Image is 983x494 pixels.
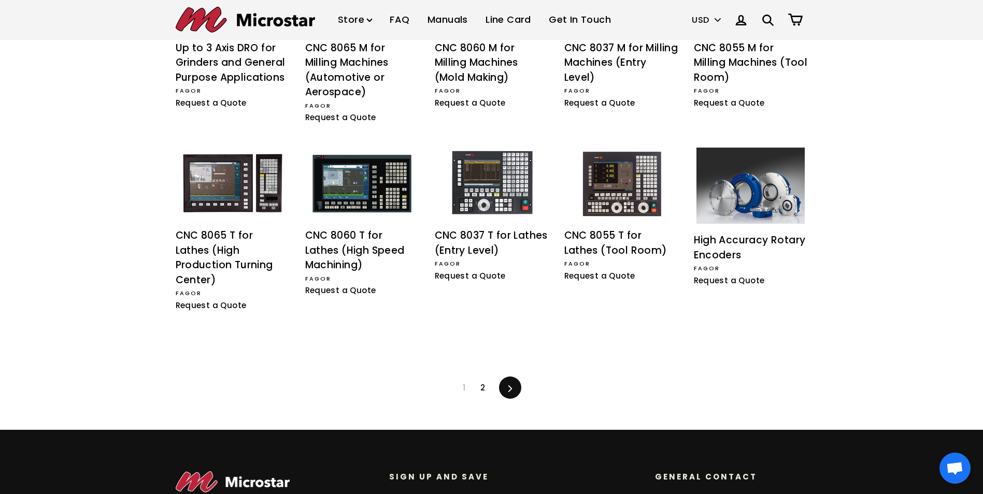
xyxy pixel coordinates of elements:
span: Request a Quote [305,112,376,123]
a: CNC 8037 T for Lathes (Entry Level) CNC 8037 T for Lathes (Entry Level) Fagor Request a Quote [435,148,549,285]
a: Line Card [478,5,539,35]
img: Microstar Electronics [176,7,315,33]
img: Microstar Electronics [176,471,290,492]
img: CNC 8037 T for Lathes (Entry Level) [437,148,546,220]
a: FAQ [382,5,417,35]
div: CNC 8060 T for Lathes (High Speed Machining) [305,228,419,273]
p: Sign up and save [389,471,639,482]
div: Fagor [176,86,290,96]
div: CNC 8060 M for Milling Machines (Mold Making) [435,41,549,85]
span: Request a Quote [435,270,506,281]
div: Fagor [435,259,549,269]
div: Fagor [176,289,290,298]
span: Request a Quote [694,275,765,286]
div: CNC 8055 M for Milling Machines (Tool Room) [694,41,808,85]
div: Fagor [305,101,419,111]
span: 1 [457,380,472,396]
div: High Accuracy Rotary Encoders [694,233,808,263]
div: Fagor [305,274,419,284]
span: Request a Quote [564,270,635,281]
span: Request a Quote [305,285,376,296]
span: Request a Quote [176,300,247,311]
div: Fagor [694,86,808,96]
img: CNC 8065 T for Lathes (High Production Turning Center) [178,148,287,220]
div: CNC 8037 T for Lathes (Entry Level) [435,228,549,258]
span: Request a Quote [564,97,635,108]
a: Store [330,5,380,35]
div: CNC 8065 M for Milling Machines (Automotive or Aerospace) [305,41,419,100]
img: CNC 8060 T for Lathes (High Speed Machining) [308,148,416,220]
a: CNC 8055 T for Lathes (Tool Room) CNC 8055 T for Lathes (Tool Room) Fagor Request a Quote [564,148,678,285]
div: Fagor [564,86,678,96]
a: Get In Touch [541,5,619,35]
a: 2 [474,380,491,396]
a: CNC 8065 T for Lathes (High Production Turning Center) CNC 8065 T for Lathes (High Production Tur... [176,148,290,314]
span: Request a Quote [176,97,247,108]
a: CNC 8060 T for Lathes (High Speed Machining) CNC 8060 T for Lathes (High Speed Machining) Fagor R... [305,148,419,300]
div: CNC 8065 T for Lathes (High Production Turning Center) [176,228,290,287]
p: General Contact [655,471,802,482]
div: CNC 8055 T for Lathes (Tool Room) [564,228,678,258]
div: CNC 8037 M for Milling Machines (Entry Level) [564,41,678,85]
a: High Accuracy Rotary Encoders High Accuracy Rotary Encoders Fagor Request a Quote [694,148,808,290]
ul: Primary [330,5,619,35]
span: Request a Quote [435,97,506,108]
div: Up to 3 Axis DRO for Grinders and General Purpose Applications [176,41,290,85]
span: Request a Quote [694,97,765,108]
div: Fagor [564,259,678,269]
a: Manuals [420,5,476,35]
img: High Accuracy Rotary Encoders [696,148,805,224]
div: Fagor [694,264,808,273]
img: CNC 8055 T for Lathes (Tool Room) [567,148,675,220]
div: Fagor [435,86,549,96]
div: Open chat [939,453,971,484]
